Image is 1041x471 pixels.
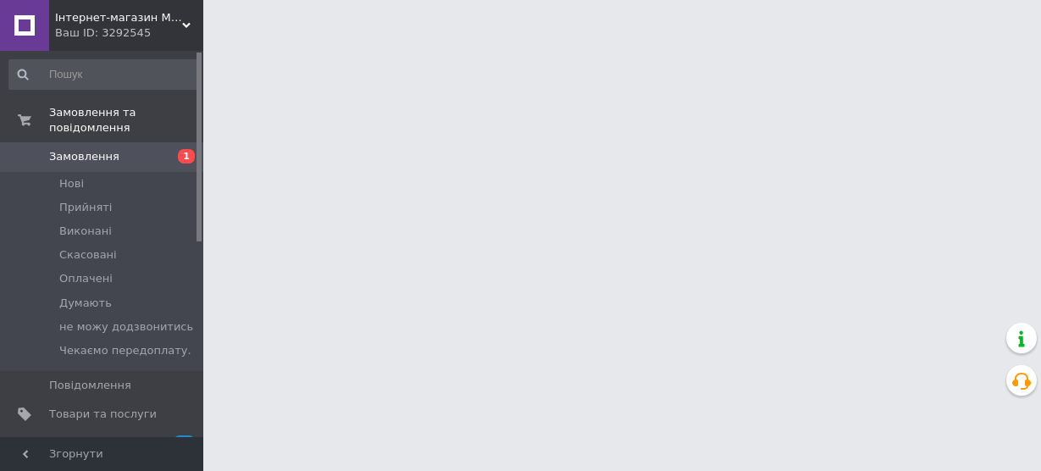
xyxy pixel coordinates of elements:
[49,407,157,422] span: Товари та послуги
[59,176,84,191] span: Нові
[49,105,203,136] span: Замовлення та повідомлення
[59,224,112,239] span: Виконані
[59,247,117,263] span: Скасовані
[59,271,113,286] span: Оплачені
[59,200,112,215] span: Прийняті
[49,378,131,393] span: Повідомлення
[59,296,112,311] span: Думають
[49,149,119,164] span: Замовлення
[49,435,174,451] span: [DEMOGRAPHIC_DATA]
[55,25,203,41] div: Ваш ID: 3292545
[174,435,195,450] span: 43
[8,59,200,90] input: Пошук
[55,10,182,25] span: Інтернет-магазин MebliSi
[59,319,193,335] span: не можу додзвонитись
[59,343,191,358] span: Чекаємо передоплату.
[178,149,195,163] span: 1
